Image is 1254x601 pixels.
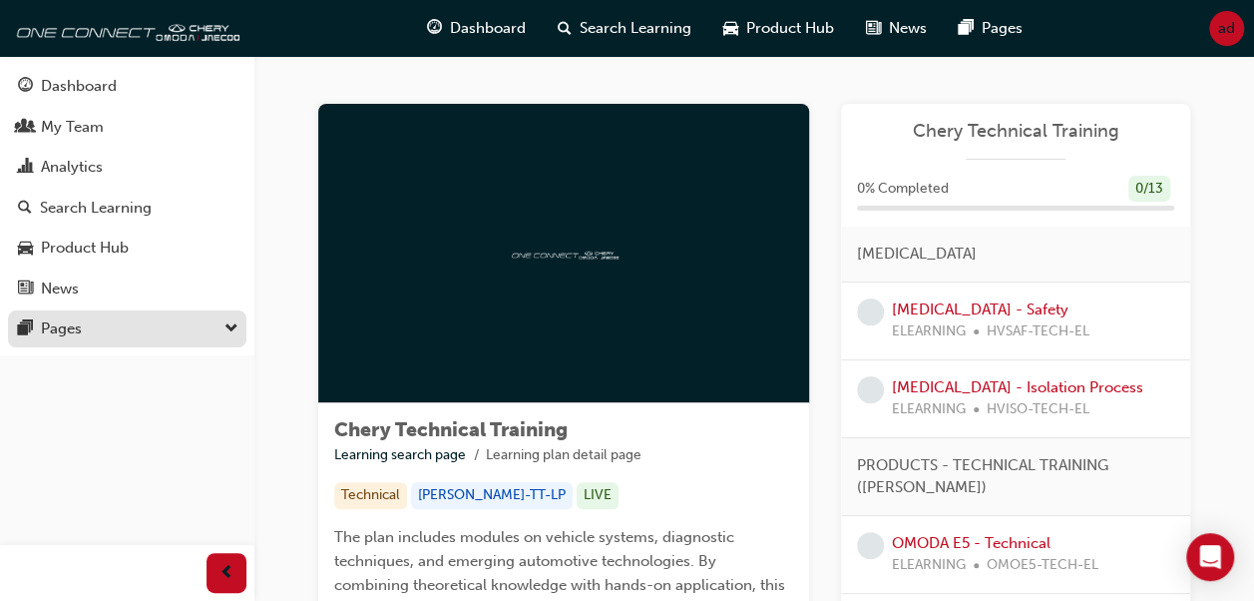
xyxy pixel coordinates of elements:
[1209,11,1244,46] button: ad
[892,320,966,343] span: ELEARNING
[857,376,884,403] span: learningRecordVerb_NONE-icon
[892,534,1050,552] a: OMODA E5 - Technical
[542,8,707,49] a: search-iconSearch Learning
[8,68,246,105] a: Dashboard
[8,310,246,347] button: Pages
[41,278,79,300] div: News
[857,299,884,325] span: learningRecordVerb_NONE-icon
[8,109,246,146] a: My Team
[10,8,239,48] img: oneconnect
[8,149,246,186] a: Analytics
[959,16,974,41] span: pages-icon
[892,300,1068,318] a: [MEDICAL_DATA] - Safety
[18,200,32,218] span: search-icon
[8,271,246,307] a: News
[850,8,943,49] a: news-iconNews
[18,320,33,338] span: pages-icon
[943,8,1039,49] a: pages-iconPages
[18,281,33,299] span: news-icon
[857,454,1158,499] span: PRODUCTS - TECHNICAL TRAINING ([PERSON_NAME])
[41,116,104,139] div: My Team
[411,8,542,49] a: guage-iconDashboard
[18,159,33,177] span: chart-icon
[40,197,152,220] div: Search Learning
[707,8,850,49] a: car-iconProduct Hub
[18,240,33,258] span: car-icon
[987,320,1089,343] span: HVSAF-TECH-EL
[41,156,103,179] div: Analytics
[8,64,246,310] button: DashboardMy TeamAnalyticsSearch LearningProduct HubNews
[889,17,927,40] span: News
[723,16,738,41] span: car-icon
[866,16,881,41] span: news-icon
[857,120,1174,143] a: Chery Technical Training
[892,378,1143,396] a: [MEDICAL_DATA] - Isolation Process
[334,446,466,463] a: Learning search page
[746,17,834,40] span: Product Hub
[577,482,619,509] div: LIVE
[1186,533,1234,581] div: Open Intercom Messenger
[987,554,1098,577] span: OMOE5-TECH-EL
[41,317,82,340] div: Pages
[224,316,238,342] span: down-icon
[334,418,568,441] span: Chery Technical Training
[41,237,129,260] div: Product Hub
[219,561,234,586] span: prev-icon
[1128,176,1170,203] div: 0 / 13
[8,230,246,267] a: Product Hub
[892,554,966,577] span: ELEARNING
[857,532,884,559] span: learningRecordVerb_NONE-icon
[427,16,442,41] span: guage-icon
[18,78,33,96] span: guage-icon
[1218,17,1235,40] span: ad
[411,482,573,509] div: [PERSON_NAME]-TT-LP
[892,398,966,421] span: ELEARNING
[857,178,949,201] span: 0 % Completed
[450,17,526,40] span: Dashboard
[41,75,117,98] div: Dashboard
[987,398,1089,421] span: HVISO-TECH-EL
[857,243,977,266] span: [MEDICAL_DATA]
[580,17,691,40] span: Search Learning
[982,17,1023,40] span: Pages
[18,119,33,137] span: people-icon
[486,444,641,467] li: Learning plan detail page
[558,16,572,41] span: search-icon
[509,244,619,263] img: oneconnect
[334,482,407,509] div: Technical
[8,190,246,227] a: Search Learning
